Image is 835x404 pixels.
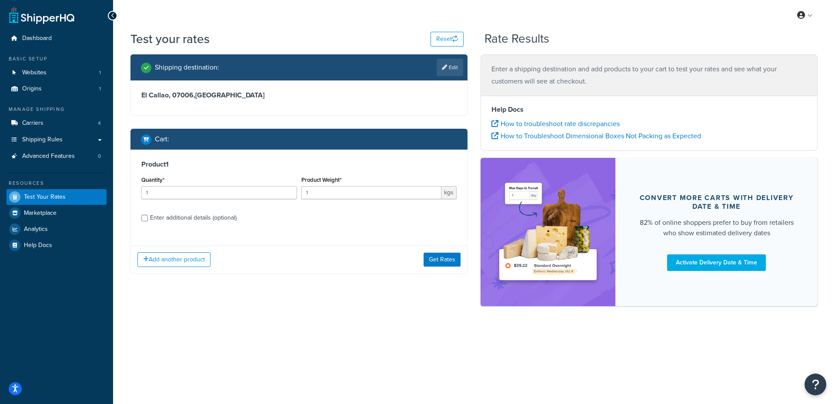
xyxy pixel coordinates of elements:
div: Resources [7,180,107,187]
span: Carriers [22,120,43,127]
input: 0.00 [301,186,442,199]
a: Edit [437,59,463,76]
div: Enter additional details (optional) [150,212,237,224]
img: feature-image-ddt-36eae7f7280da8017bfb280eaccd9c446f90b1fe08728e4019434db127062ab4.png [494,171,602,293]
label: Quantity* [141,177,164,183]
span: Dashboard [22,35,52,42]
h2: Shipping destination : [155,63,219,71]
button: Add another product [137,252,210,267]
a: How to Troubleshoot Dimensional Boxes Not Packing as Expected [491,131,701,141]
a: Advanced Features0 [7,148,107,164]
input: Enter additional details (optional) [141,215,148,221]
label: Product Weight* [301,177,341,183]
div: Manage Shipping [7,106,107,113]
li: Advanced Features [7,148,107,164]
h2: Rate Results [484,32,549,46]
span: Help Docs [24,242,52,249]
h3: Product 1 [141,160,457,169]
span: 1 [99,85,101,93]
h4: Help Docs [491,104,807,115]
span: Shipping Rules [22,136,63,144]
a: Help Docs [7,237,107,253]
a: Origins1 [7,81,107,97]
a: Dashboard [7,30,107,47]
div: 82% of online shoppers prefer to buy from retailers who show estimated delivery dates [636,217,797,238]
span: 4 [98,120,101,127]
li: Websites [7,65,107,81]
span: Test Your Rates [24,194,66,201]
div: Convert more carts with delivery date & time [636,194,797,211]
li: Carriers [7,115,107,131]
input: 0 [141,186,297,199]
span: Advanced Features [22,153,75,160]
span: Origins [22,85,42,93]
a: Websites1 [7,65,107,81]
div: Basic Setup [7,55,107,63]
a: Shipping Rules [7,132,107,148]
a: How to troubleshoot rate discrepancies [491,119,620,129]
h2: Cart : [155,135,169,143]
p: Enter a shipping destination and add products to your cart to test your rates and see what your c... [491,63,807,87]
button: Get Rates [424,253,461,267]
a: Activate Delivery Date & Time [667,254,766,271]
span: 1 [99,69,101,77]
a: Analytics [7,221,107,237]
span: 0 [98,153,101,160]
h1: Test your rates [130,30,210,47]
span: Marketplace [24,210,57,217]
span: kgs [441,186,457,199]
span: Analytics [24,226,48,233]
button: Open Resource Center [805,374,826,395]
a: Marketplace [7,205,107,221]
a: Test Your Rates [7,189,107,205]
a: Carriers4 [7,115,107,131]
span: Websites [22,69,47,77]
h3: El Callao, 07006 , [GEOGRAPHIC_DATA] [141,91,457,100]
li: Origins [7,81,107,97]
button: Reset [431,32,464,47]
